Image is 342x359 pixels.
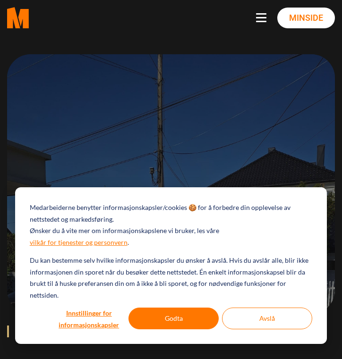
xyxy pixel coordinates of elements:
[30,255,312,301] p: Du kan bestemme selv hvilke informasjonskapsler du ønsker å avslå. Hvis du avslår alle, blir ikke...
[128,308,219,329] button: Godta
[256,13,270,23] button: Navbar toggle button
[52,308,125,329] button: Innstillinger for informasjonskapsler
[30,202,312,225] p: Medarbeiderne benytter informasjonskapsler/cookies 🍪 for å forbedre din opplevelse av nettstedet ...
[277,8,335,28] a: Minside
[30,225,312,248] p: Ønsker du å vite mer om informasjonskapslene vi bruker, les våre .
[30,237,128,249] a: vilkår for tjenester og personvern
[14,321,328,342] blockquote: Isopor, plast, spesial- og blandet avfall: slik fjerner du det riktig.
[15,187,327,344] div: Cookie banner
[222,308,312,329] button: Avslå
